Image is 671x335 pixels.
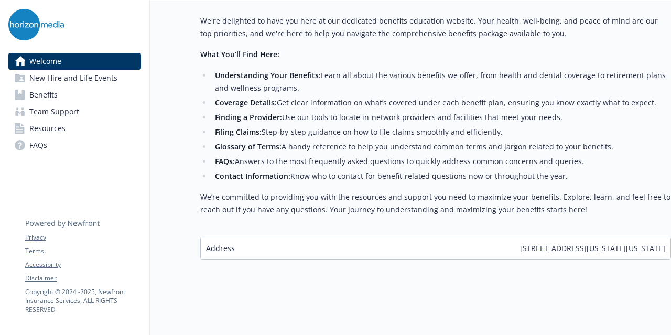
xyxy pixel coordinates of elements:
li: Use our tools to locate in-network providers and facilities that meet your needs. [212,111,671,124]
span: FAQs [29,137,47,154]
span: Address [206,243,235,254]
a: Benefits [8,87,141,103]
li: Learn all about the various benefits we offer, from health and dental coverage to retirement plan... [212,69,671,94]
a: Disclaimer [25,274,140,283]
span: Team Support [29,103,79,120]
a: New Hire and Life Events [8,70,141,87]
li: A handy reference to help you understand common terms and jargon related to your benefits. [212,141,671,153]
strong: Coverage Details: [215,98,277,107]
a: Team Support [8,103,141,120]
a: Resources [8,120,141,137]
strong: FAQs: [215,156,235,166]
span: Benefits [29,87,58,103]
a: Terms [25,246,140,256]
strong: What You’ll Find Here: [200,49,279,59]
a: FAQs [8,137,141,154]
a: Accessibility [25,260,140,269]
p: Copyright © 2024 - 2025 , Newfront Insurance Services, ALL RIGHTS RESERVED [25,287,140,314]
a: Welcome [8,53,141,70]
p: We're delighted to have you here at our dedicated benefits education website. Your health, well-b... [200,15,671,40]
span: Welcome [29,53,61,70]
li: Know who to contact for benefit-related questions now or throughout the year. [212,170,671,182]
span: Resources [29,120,66,137]
li: Answers to the most frequently asked questions to quickly address common concerns and queries. [212,155,671,168]
li: Step-by-step guidance on how to file claims smoothly and efficiently. [212,126,671,138]
span: New Hire and Life Events [29,70,117,87]
strong: Glossary of Terms: [215,142,282,152]
strong: Contact Information: [215,171,290,181]
li: Get clear information on what’s covered under each benefit plan, ensuring you know exactly what t... [212,96,671,109]
strong: Filing Claims: [215,127,262,137]
p: We’re committed to providing you with the resources and support you need to maximize your benefit... [200,191,671,216]
strong: Understanding Your Benefits: [215,70,321,80]
a: Privacy [25,233,140,242]
span: [STREET_ADDRESS][US_STATE][US_STATE] [520,243,665,254]
strong: Finding a Provider: [215,112,282,122]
